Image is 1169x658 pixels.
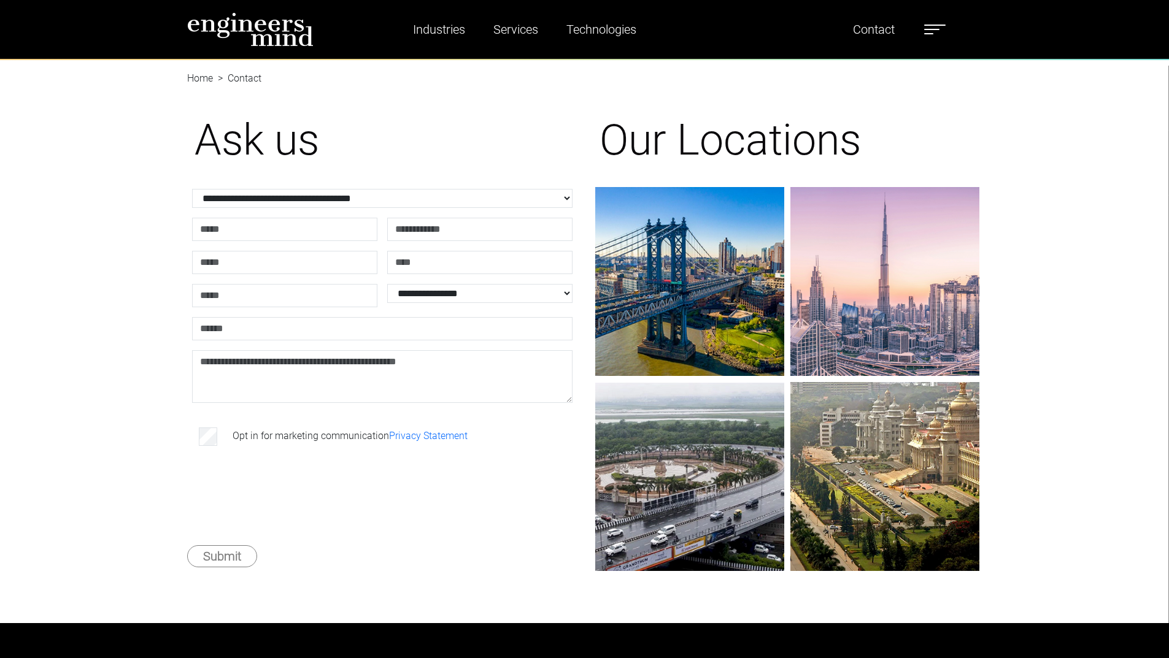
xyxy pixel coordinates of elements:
[790,382,979,571] img: gif
[595,382,784,571] img: gif
[790,187,979,376] img: gif
[187,72,213,84] a: Home
[187,12,314,47] img: logo
[561,15,641,44] a: Technologies
[195,468,381,516] iframe: reCAPTCHA
[595,187,784,376] img: gif
[848,15,900,44] a: Contact
[195,114,570,166] h1: Ask us
[600,114,975,166] h1: Our Locations
[213,71,261,86] li: Contact
[187,59,982,74] nav: breadcrumb
[233,429,468,443] label: Opt in for marketing communication
[389,430,468,442] a: Privacy Statement
[408,15,470,44] a: Industries
[187,545,257,567] button: Submit
[488,15,543,44] a: Services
